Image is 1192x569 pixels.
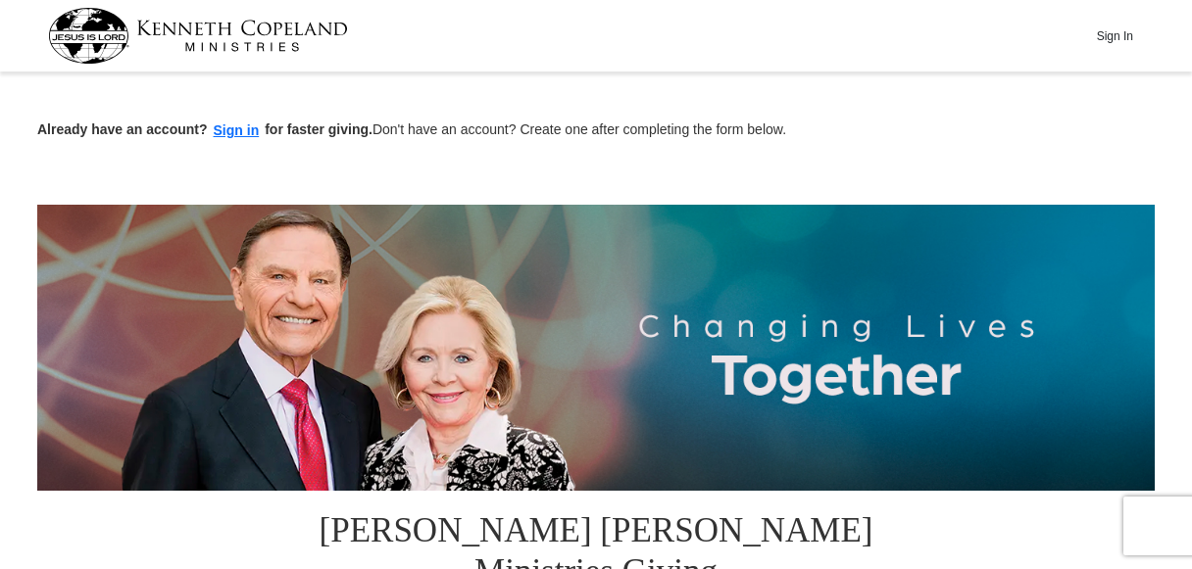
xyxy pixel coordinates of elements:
[1085,21,1144,51] button: Sign In
[37,119,1155,142] p: Don't have an account? Create one after completing the form below.
[48,8,348,64] img: kcm-header-logo.svg
[208,119,266,142] button: Sign in
[37,121,372,137] strong: Already have an account? for faster giving.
